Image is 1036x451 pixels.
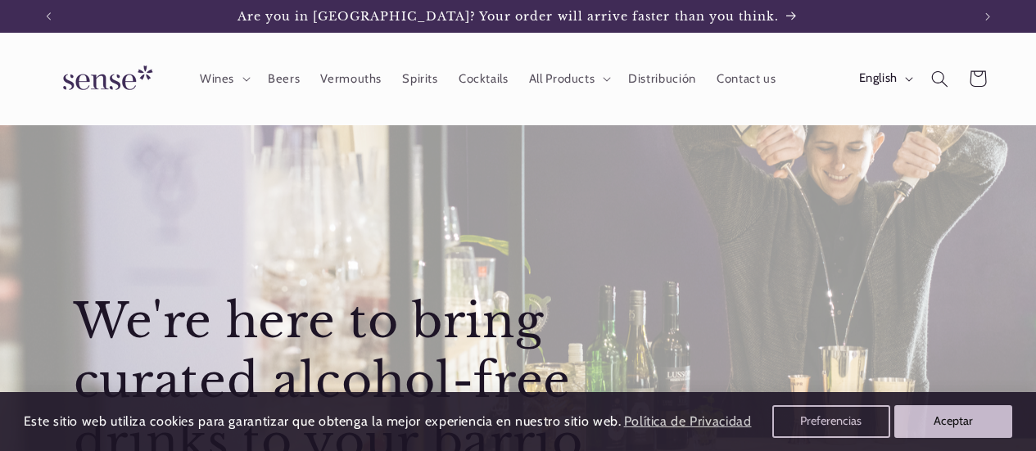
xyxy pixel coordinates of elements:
summary: All Products [518,61,618,97]
button: Preferencias [772,405,890,438]
span: Contact us [717,71,776,87]
a: Vermouths [310,61,392,97]
a: Spirits [392,61,449,97]
span: Beers [268,71,300,87]
span: Spirits [402,71,437,87]
span: Are you in [GEOGRAPHIC_DATA]? Your order will arrive faster than you think. [238,9,780,24]
a: Distribución [618,61,707,97]
summary: Search [921,60,958,97]
span: Este sitio web utiliza cookies para garantizar que obtenga la mejor experiencia en nuestro sitio ... [24,413,622,429]
a: Sense [37,49,173,109]
button: Aceptar [894,405,1012,438]
button: English [848,62,921,95]
summary: Wines [189,61,257,97]
span: English [859,70,898,88]
a: Política de Privacidad (opens in a new tab) [621,408,753,436]
a: Beers [257,61,310,97]
img: Sense [43,56,166,102]
span: Distribución [628,71,696,87]
span: Vermouths [320,71,382,87]
span: All Products [529,71,595,87]
span: Cocktails [459,71,509,87]
a: Cocktails [448,61,518,97]
span: Wines [200,71,234,87]
a: Contact us [706,61,786,97]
